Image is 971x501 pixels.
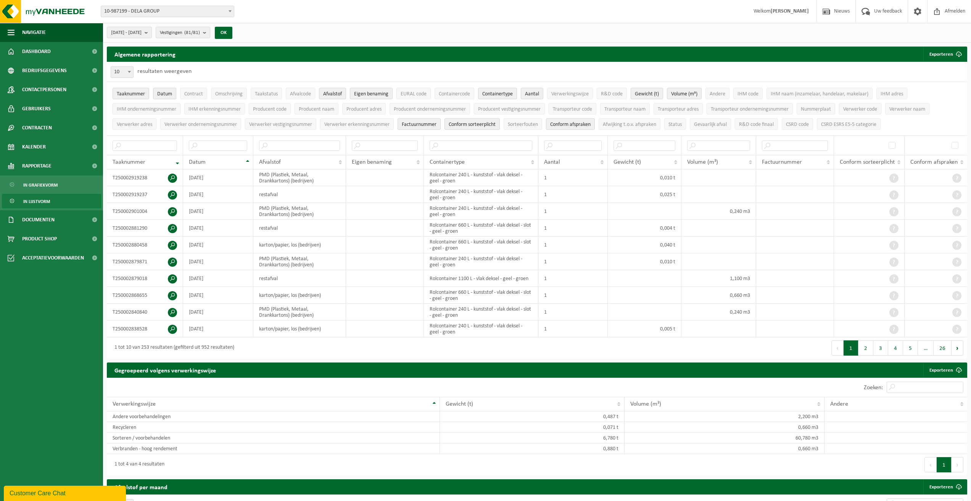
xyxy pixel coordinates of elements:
[111,341,234,355] div: 1 tot 10 van 253 resultaten (gefilterd uit 952 resultaten)
[705,88,729,99] button: AndereAndere: Activate to sort
[608,237,681,253] td: 0,040 t
[22,210,55,229] span: Documenten
[538,270,608,287] td: 1
[608,253,681,270] td: 0,010 t
[396,88,431,99] button: EURAL codeEURAL code: Activate to sort
[323,91,342,97] span: Afvalstof
[553,106,592,112] span: Transporteur code
[440,422,625,433] td: 0,071 t
[183,169,253,186] td: [DATE]
[762,159,802,165] span: Factuurnummer
[864,385,883,391] label: Zoeken:
[551,91,589,97] span: Verwerkingswijze
[817,118,881,130] button: CSRD ESRS E5-5 categorieCSRD ESRS E5-5 categorie: Activate to sort
[424,237,538,253] td: Rolcontainer 660 L - kunststof - vlak deksel - slot - geel - groen
[885,103,929,114] button: Verwerker naamVerwerker naam: Activate to sort
[117,91,145,97] span: Taaknummer
[538,186,608,203] td: 1
[183,270,253,287] td: [DATE]
[113,88,149,99] button: TaaknummerTaaknummer: Activate to remove sorting
[608,169,681,186] td: 0,010 t
[888,340,903,356] button: 4
[107,186,183,203] td: T250002919237
[2,194,101,208] a: In lijstvorm
[259,159,281,165] span: Afvalstof
[482,91,513,97] span: Containertype
[597,88,627,99] button: R&D codeR&amp;D code: Activate to sort
[549,103,596,114] button: Transporteur codeTransporteur code: Activate to sort
[440,433,625,443] td: 6,780 t
[801,106,831,112] span: Nummerplaat
[821,122,876,127] span: CSRD ESRS E5-5 categorie
[608,321,681,337] td: 0,005 t
[910,159,958,165] span: Conform afspraken
[107,304,183,321] td: T250002840840
[111,458,164,472] div: 1 tot 4 van 4 resultaten
[840,159,895,165] span: Conform sorteerplicht
[654,103,703,114] button: Transporteur adresTransporteur adres: Activate to sort
[681,203,756,220] td: 0,240 m3
[544,159,560,165] span: Aantal
[156,27,210,38] button: Vestigingen(81/81)
[504,118,542,130] button: SorteerfoutenSorteerfouten: Activate to sort
[600,103,650,114] button: Transporteur naamTransporteur naam: Activate to sort
[934,340,952,356] button: 26
[101,6,234,17] span: 10-987199 - DELA GROUP
[687,159,718,165] span: Volume (m³)
[478,88,517,99] button: ContainertypeContainertype: Activate to sort
[117,106,176,112] span: IHM ondernemingsnummer
[394,106,466,112] span: Producent ondernemingsnummer
[444,118,500,130] button: Conform sorteerplicht : Activate to sort
[739,122,774,127] span: R&D code finaal
[107,270,183,287] td: T250002879018
[424,203,538,220] td: Rolcontainer 240 L - kunststof - vlak deksel - geel - groen
[22,248,84,267] span: Acceptatievoorwaarden
[324,122,390,127] span: Verwerker erkenningsnummer
[113,103,180,114] button: IHM ondernemingsnummerIHM ondernemingsnummer: Activate to sort
[117,122,152,127] span: Verwerker adres
[430,159,465,165] span: Containertype
[903,340,918,356] button: 5
[681,304,756,321] td: 0,240 m3
[253,237,346,253] td: karton/papier, los (bedrijven)
[782,118,813,130] button: CSRD codeCSRD code: Activate to sort
[107,253,183,270] td: T250002879871
[107,443,440,454] td: Verbranden - hoog rendement
[253,287,346,304] td: karton/papier, los (bedrijven)
[183,220,253,237] td: [DATE]
[319,88,346,99] button: AfvalstofAfvalstof: Activate to sort
[550,122,591,127] span: Conform afspraken
[183,304,253,321] td: [DATE]
[183,321,253,337] td: [DATE]
[107,169,183,186] td: T250002919238
[873,340,888,356] button: 3
[603,122,656,127] span: Afwijking t.o.v. afspraken
[889,106,925,112] span: Verwerker naam
[538,169,608,186] td: 1
[843,106,877,112] span: Verwerker code
[253,106,287,112] span: Producent code
[952,457,963,472] button: Next
[249,103,291,114] button: Producent codeProducent code: Activate to sort
[599,118,660,130] button: Afwijking t.o.v. afsprakenAfwijking t.o.v. afspraken: Activate to sort
[439,91,470,97] span: Containercode
[625,433,824,443] td: 60,780 m3
[113,159,145,165] span: Taaknummer
[22,80,66,99] span: Contactpersonen
[608,220,681,237] td: 0,004 t
[521,88,543,99] button: AantalAantal: Activate to sort
[398,118,441,130] button: FactuurnummerFactuurnummer: Activate to sort
[107,47,183,62] h2: Algemene rapportering
[107,287,183,304] td: T250002868655
[107,203,183,220] td: T250002901004
[424,270,538,287] td: Rolcontainer 1100 L - vlak deksel - geel - groen
[107,321,183,337] td: T250002838528
[346,106,382,112] span: Producent adres
[107,433,440,443] td: Sorteren / voorbehandelen
[710,91,725,97] span: Andere
[424,186,538,203] td: Rolcontainer 240 L - kunststof - vlak deksel - geel - groen
[107,237,183,253] td: T250002880458
[4,484,127,501] iframe: chat widget
[23,178,58,192] span: In grafiekvorm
